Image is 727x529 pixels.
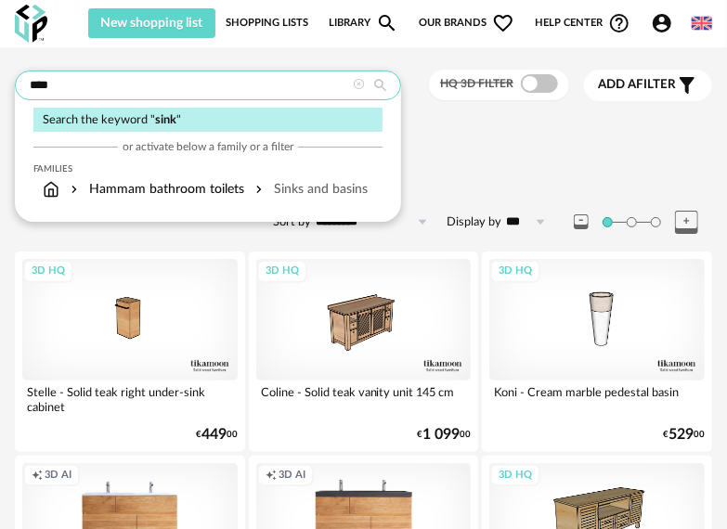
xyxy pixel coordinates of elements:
span: Heart Outline icon [492,12,514,34]
div: € 00 [663,429,705,441]
img: svg+xml;base64,PHN2ZyB3aWR0aD0iMTYiIGhlaWdodD0iMTciIHZpZXdCb3g9IjAgMCAxNiAxNyIgZmlsbD0ibm9uZSIgeG... [43,180,59,199]
span: 1 099 [422,429,460,441]
img: svg+xml;base64,PHN2ZyB3aWR0aD0iMTYiIGhlaWdodD0iMTYiIHZpZXdCb3g9IjAgMCAxNiAxNiIgZmlsbD0ibm9uZSIgeG... [67,180,82,199]
span: 3D AI [45,469,71,483]
span: 449 [201,429,227,441]
a: 3D HQ Coline - Solid teak vanity unit 145 cm €1 09900 [249,252,479,451]
label: Sort by [273,214,311,230]
a: LibraryMagnify icon [329,8,398,38]
span: sink [155,114,176,125]
div: Coline - Solid teak vanity unit 145 cm [256,381,472,418]
button: New shopping list [88,8,215,38]
div: € 00 [196,429,238,441]
span: Creation icon [32,469,43,483]
span: Help Circle Outline icon [608,12,630,34]
span: 3D AI [279,469,305,483]
span: Account Circle icon [651,12,682,34]
div: Hammam bathroom toilets [67,180,244,199]
span: New shopping list [101,17,203,30]
div: € 00 [417,429,471,441]
button: Add afilter Filter icon [584,70,712,101]
a: 3D HQ Stelle - Solid teak right under-sink cabinet €44900 [15,252,245,451]
span: HQ 3D filter [440,78,513,89]
span: Add a [598,78,636,91]
span: 529 [669,429,694,441]
a: Shopping Lists [226,8,308,38]
span: Help centerHelp Circle Outline icon [535,12,630,34]
img: OXP [15,5,47,43]
img: us [692,13,712,33]
div: Koni - Cream marble pedestal basin [489,381,705,418]
span: Magnify icon [376,12,398,34]
span: Our brands [419,8,514,38]
div: 3D HQ [490,260,540,283]
div: 3D HQ [490,464,540,487]
label: Display by [447,214,501,230]
div: Search the keyword " " [33,108,383,133]
span: Filter icon [676,74,698,97]
span: Creation icon [266,469,277,483]
div: 3D HQ [257,260,307,283]
span: or activate below a family or a filter [123,139,293,154]
div: 3D HQ [23,260,73,283]
div: Stelle - Solid teak right under-sink cabinet [22,381,238,418]
a: 3D HQ Koni - Cream marble pedestal basin €52900 [482,252,712,451]
div: Families [33,163,383,174]
span: filter [598,77,676,93]
span: Account Circle icon [651,12,673,34]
